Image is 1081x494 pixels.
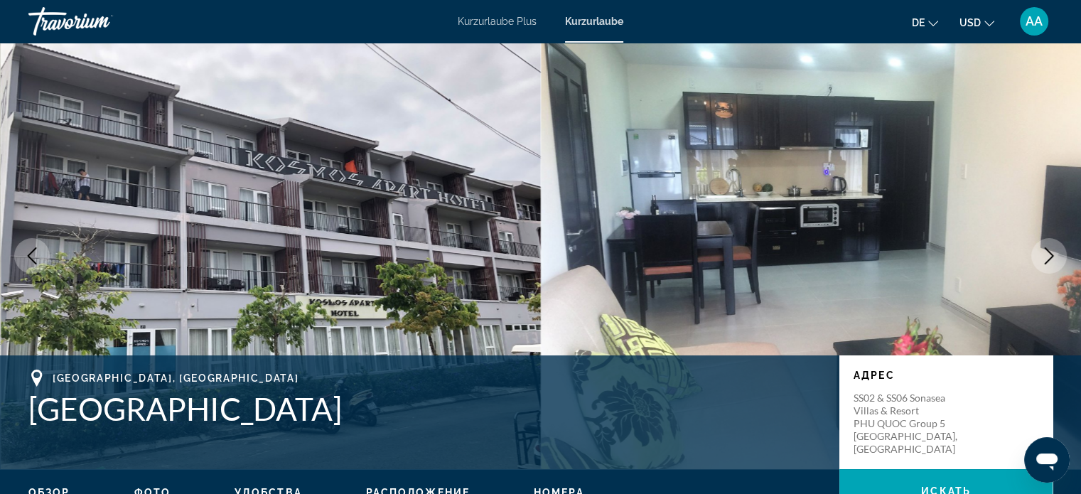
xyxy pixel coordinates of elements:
a: Kurzurlaube [565,16,623,27]
font: de [912,17,925,28]
p: Адрес [854,370,1038,381]
a: Travorium [28,3,171,40]
button: Währung ändern [959,12,994,33]
span: [GEOGRAPHIC_DATA], [GEOGRAPHIC_DATA] [53,372,299,384]
button: Sprache ändern [912,12,938,33]
button: Previous image [14,238,50,274]
button: Next image [1031,238,1067,274]
a: Kurzurlaube Plus [458,16,537,27]
button: Benutzermenü [1016,6,1053,36]
iframe: Schaltfläche zum Öffnen des Messaging-Fensters [1024,437,1070,483]
font: AA [1026,14,1043,28]
h1: [GEOGRAPHIC_DATA] [28,390,825,427]
font: USD [959,17,981,28]
p: SS02 & SS06 Sonasea Villas & Resort PHU QUOC Group 5 [GEOGRAPHIC_DATA], [GEOGRAPHIC_DATA] [854,392,967,456]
